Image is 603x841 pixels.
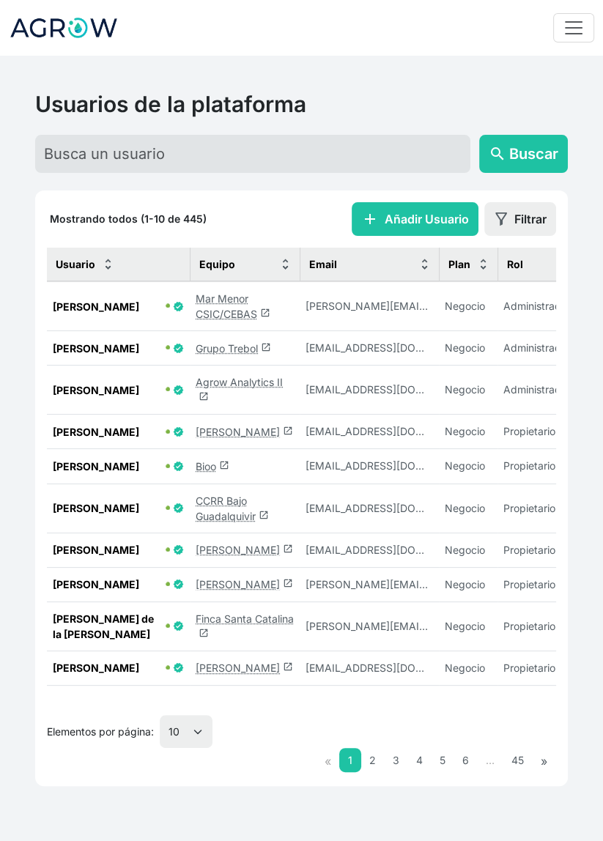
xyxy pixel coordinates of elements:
span: [PERSON_NAME] [53,299,163,314]
span: 🟢 [166,547,170,553]
span: launch [283,578,293,588]
span: launch [260,308,270,318]
span: launch [199,391,209,401]
span: [PERSON_NAME] [53,459,163,474]
a: 45 [503,748,533,772]
span: Usuario Verificado [173,662,184,673]
button: searchBuscar [479,135,568,173]
span: Usuario Verificado [173,461,184,472]
span: 🟢 [166,464,170,470]
td: cpolo@bioo.tech [300,449,439,484]
td: Negocio [439,449,497,484]
span: Usuario Verificado [173,620,184,631]
span: launch [283,544,293,554]
a: 2 [360,748,385,772]
span: [PERSON_NAME] [53,341,163,356]
span: Rol [507,256,523,272]
span: 🟢 [166,429,170,435]
img: sort [103,259,114,270]
span: Usuario Verificado [173,343,184,354]
td: Administrador [497,331,577,366]
span: launch [283,662,293,672]
span: Equipo [199,256,235,272]
a: [PERSON_NAME]launch [196,578,293,590]
a: Mar Menor CSIC/CEBASlaunch [196,292,270,320]
p: Elementos por página: [47,724,154,739]
td: Propietario [497,651,577,685]
a: Grupo Trebollaunch [196,342,271,355]
img: Logo [9,10,119,46]
span: search [489,145,506,163]
span: add [361,210,379,228]
span: launch [261,342,271,352]
a: [PERSON_NAME]launch [196,662,293,674]
td: inbal@gmail.com [300,366,439,415]
a: [PERSON_NAME]launch [196,544,293,556]
input: Busca un usuario [35,135,470,173]
a: 6 [454,748,478,772]
td: Negocio [439,281,497,331]
td: jorgeramirezlaguarta@gmail.com [300,415,439,449]
span: [PERSON_NAME] [53,542,163,557]
td: lorenzo.sanagustincallen@gmail.com [300,567,439,601]
span: launch [199,628,209,638]
span: [PERSON_NAME] [53,660,163,675]
h2: Usuarios de la plataforma [35,91,568,117]
button: Toggle navigation [553,13,594,42]
a: 3 [384,748,408,772]
span: [PERSON_NAME] de la [PERSON_NAME] [53,611,163,642]
td: Negocio [439,415,497,449]
span: 🟢 [166,387,170,393]
td: Negocio [439,331,497,366]
td: alfredo@fincasantacatalina.com [300,601,439,651]
button: addAñadir Usuario [352,202,478,236]
a: [PERSON_NAME]launch [196,426,293,438]
span: Usuario [56,256,95,272]
span: Email [309,256,337,272]
span: launch [219,460,229,470]
span: Usuario Verificado [173,579,184,590]
span: » [541,754,547,768]
span: Usuario Verificado [173,503,184,514]
td: Negocio [439,567,497,601]
a: 4 [407,748,432,772]
a: Agrow Analytics IIlaunch [196,376,283,404]
a: Next [532,748,556,774]
span: 🟢 [166,582,170,588]
td: Negocio [439,533,497,567]
span: Usuario Verificado [173,301,184,312]
a: 1 [339,748,361,772]
span: Usuario Verificado [173,385,184,396]
td: Negocio [439,651,497,685]
td: Negocio [439,366,497,415]
span: Usuario Verificado [173,426,184,437]
td: Propietario [497,415,577,449]
span: [PERSON_NAME] [53,424,163,440]
span: Plan [448,256,470,272]
button: Filtrar [484,202,556,236]
a: CCRR Bajo Guadalquivirlaunch [196,494,269,522]
td: Propietario [497,449,577,484]
td: abejarano@crbajoguadalquivir.com [300,484,439,533]
span: Usuario Verificado [173,544,184,555]
span: 🟢 [166,303,170,309]
img: filter [494,212,508,226]
p: Mostrando todos (1-10 de 445) [50,212,207,226]
td: Propietario [497,601,577,651]
td: Negocio [439,484,497,533]
td: Negocio [439,601,497,651]
img: sort [478,259,489,270]
span: 🟢 [166,623,170,629]
span: Buscar [509,143,558,165]
td: Propietario [497,567,577,601]
td: Administrador [497,281,577,331]
span: 🟢 [166,505,170,511]
a: Bioolaunch [196,460,229,473]
span: launch [259,510,269,520]
span: [PERSON_NAME] [53,382,163,398]
span: [PERSON_NAME] [53,500,163,516]
nav: User display [47,748,556,774]
td: j.castillo@libelium.com [300,281,439,331]
td: Propietario [497,484,577,533]
span: 🟢 [166,345,170,351]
